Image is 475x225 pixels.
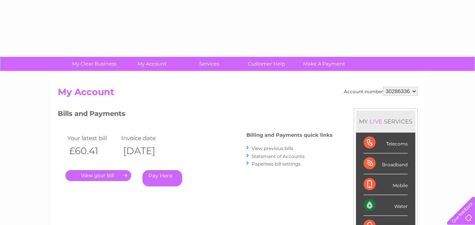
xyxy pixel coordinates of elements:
div: Telecoms [364,133,408,153]
div: Water [364,195,408,216]
a: Services [178,57,240,71]
a: Pay Here [142,170,182,186]
a: . [65,170,131,181]
a: My Clear Business [63,57,125,71]
div: Broadband [364,153,408,174]
th: £60.41 [65,143,120,159]
a: Statement of Accounts [252,153,305,159]
div: Mobile [364,174,408,195]
h3: Bills and Payments [58,108,333,122]
td: Invoice date [119,133,174,143]
th: [DATE] [119,143,174,159]
a: Paperless bill settings [252,161,300,167]
div: MY SERVICES [356,111,415,132]
h2: My Account [58,87,418,101]
div: LIVE [368,118,384,125]
a: My Account [121,57,183,71]
a: Customer Help [235,57,298,71]
div: Account number [344,87,418,96]
td: Your latest bill [65,133,120,143]
a: Make A Payment [293,57,355,71]
h4: Billing and Payments quick links [246,132,333,138]
a: View previous bills [252,145,293,151]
